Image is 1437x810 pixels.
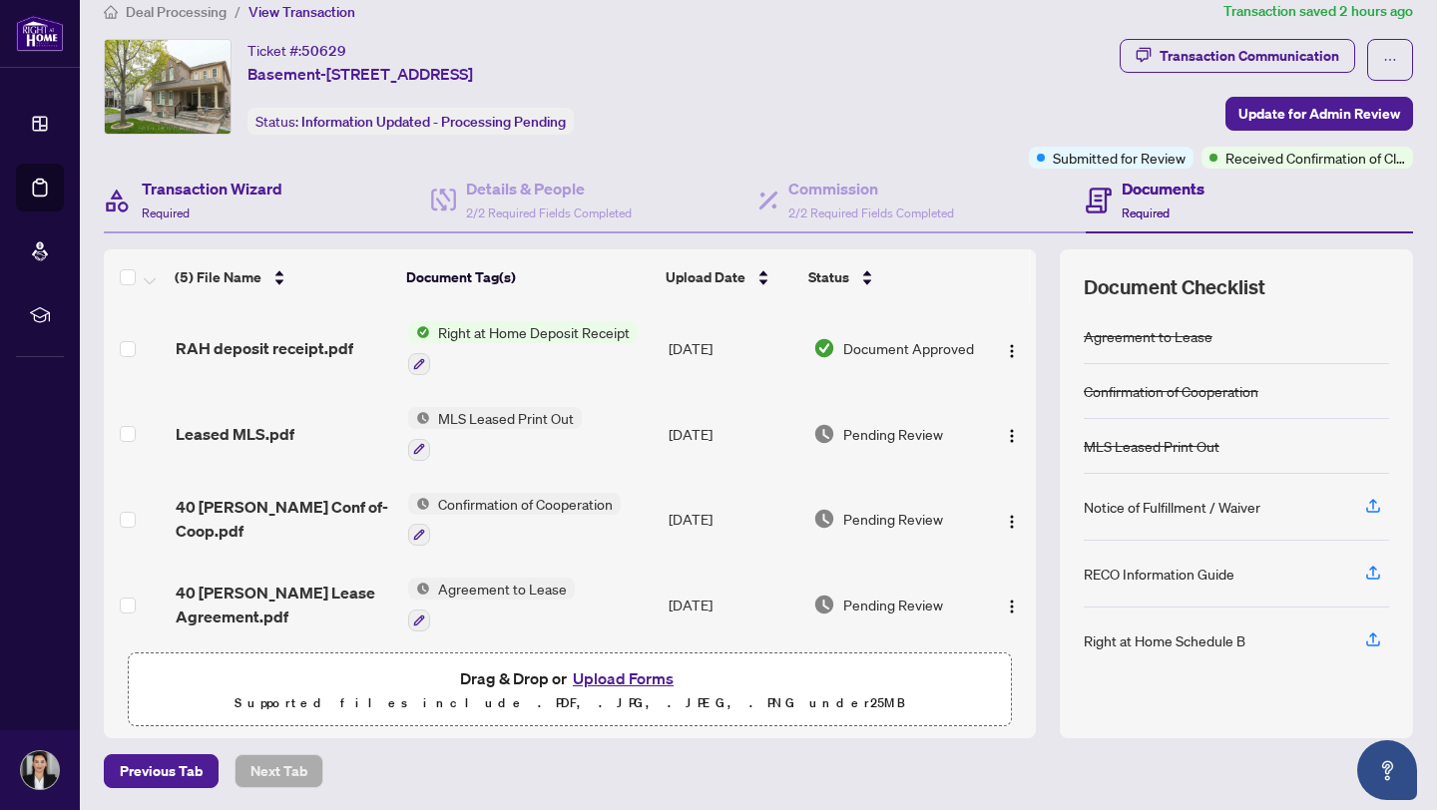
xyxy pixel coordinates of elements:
[813,337,835,359] img: Document Status
[460,665,680,691] span: Drag & Drop or
[666,266,745,288] span: Upload Date
[175,266,261,288] span: (5) File Name
[176,495,392,543] span: 40 [PERSON_NAME] Conf of-Coop.pdf
[408,493,621,547] button: Status IconConfirmation of Cooperation
[430,578,575,600] span: Agreement to Lease
[843,594,943,615] span: Pending Review
[658,249,800,305] th: Upload Date
[1383,53,1397,67] span: ellipsis
[1084,380,1258,402] div: Confirmation of Cooperation
[408,321,638,375] button: Status IconRight at Home Deposit Receipt
[996,503,1028,535] button: Logo
[1084,563,1234,585] div: RECO Information Guide
[21,751,59,789] img: Profile Icon
[408,407,582,461] button: Status IconMLS Leased Print Out
[126,3,227,21] span: Deal Processing
[408,578,575,631] button: Status IconAgreement to Lease
[1225,147,1405,169] span: Received Confirmation of Closing
[813,594,835,615] img: Document Status
[1225,97,1413,131] button: Update for Admin Review
[808,266,849,288] span: Status
[1122,205,1170,220] span: Required
[1084,629,1245,651] div: Right at Home Schedule B
[408,493,430,515] img: Status Icon
[301,113,566,131] span: Information Updated - Processing Pending
[142,205,190,220] span: Required
[466,177,632,201] h4: Details & People
[408,578,430,600] img: Status Icon
[1084,496,1260,518] div: Notice of Fulfillment / Waiver
[247,39,346,62] div: Ticket #:
[466,205,632,220] span: 2/2 Required Fields Completed
[129,653,1011,727] span: Drag & Drop orUpload FormsSupported files include .PDF, .JPG, .JPEG, .PNG under25MB
[1004,428,1020,444] img: Logo
[430,407,582,429] span: MLS Leased Print Out
[142,177,282,201] h4: Transaction Wizard
[167,249,398,305] th: (5) File Name
[843,423,943,445] span: Pending Review
[661,562,804,647] td: [DATE]
[661,305,804,391] td: [DATE]
[1004,514,1020,530] img: Logo
[843,508,943,530] span: Pending Review
[843,337,974,359] span: Document Approved
[104,5,118,19] span: home
[16,15,64,52] img: logo
[1084,435,1219,457] div: MLS Leased Print Out
[430,493,621,515] span: Confirmation of Cooperation
[567,665,680,691] button: Upload Forms
[408,321,430,343] img: Status Icon
[235,754,323,788] button: Next Tab
[1357,740,1417,800] button: Open asap
[996,332,1028,364] button: Logo
[1053,147,1186,169] span: Submitted for Review
[398,249,657,305] th: Document Tag(s)
[1120,39,1355,73] button: Transaction Communication
[1238,98,1400,130] span: Update for Admin Review
[1004,343,1020,359] img: Logo
[1084,325,1212,347] div: Agreement to Lease
[430,321,638,343] span: Right at Home Deposit Receipt
[813,423,835,445] img: Document Status
[996,589,1028,620] button: Logo
[1084,273,1265,301] span: Document Checklist
[661,391,804,477] td: [DATE]
[996,418,1028,450] button: Logo
[800,249,979,305] th: Status
[176,336,353,360] span: RAH deposit receipt.pdf
[141,691,999,715] p: Supported files include .PDF, .JPG, .JPEG, .PNG under 25 MB
[105,40,231,134] img: IMG-E12320048_1.jpg
[120,755,203,787] span: Previous Tab
[1122,177,1204,201] h4: Documents
[176,581,392,628] span: 40 [PERSON_NAME] Lease Agreement.pdf
[1160,40,1339,72] div: Transaction Communication
[813,508,835,530] img: Document Status
[248,3,355,21] span: View Transaction
[1004,599,1020,614] img: Logo
[788,205,954,220] span: 2/2 Required Fields Completed
[661,477,804,563] td: [DATE]
[408,407,430,429] img: Status Icon
[247,108,574,135] div: Status:
[301,42,346,60] span: 50629
[104,754,219,788] button: Previous Tab
[788,177,954,201] h4: Commission
[176,422,294,446] span: Leased MLS.pdf
[247,62,473,86] span: Basement-[STREET_ADDRESS]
